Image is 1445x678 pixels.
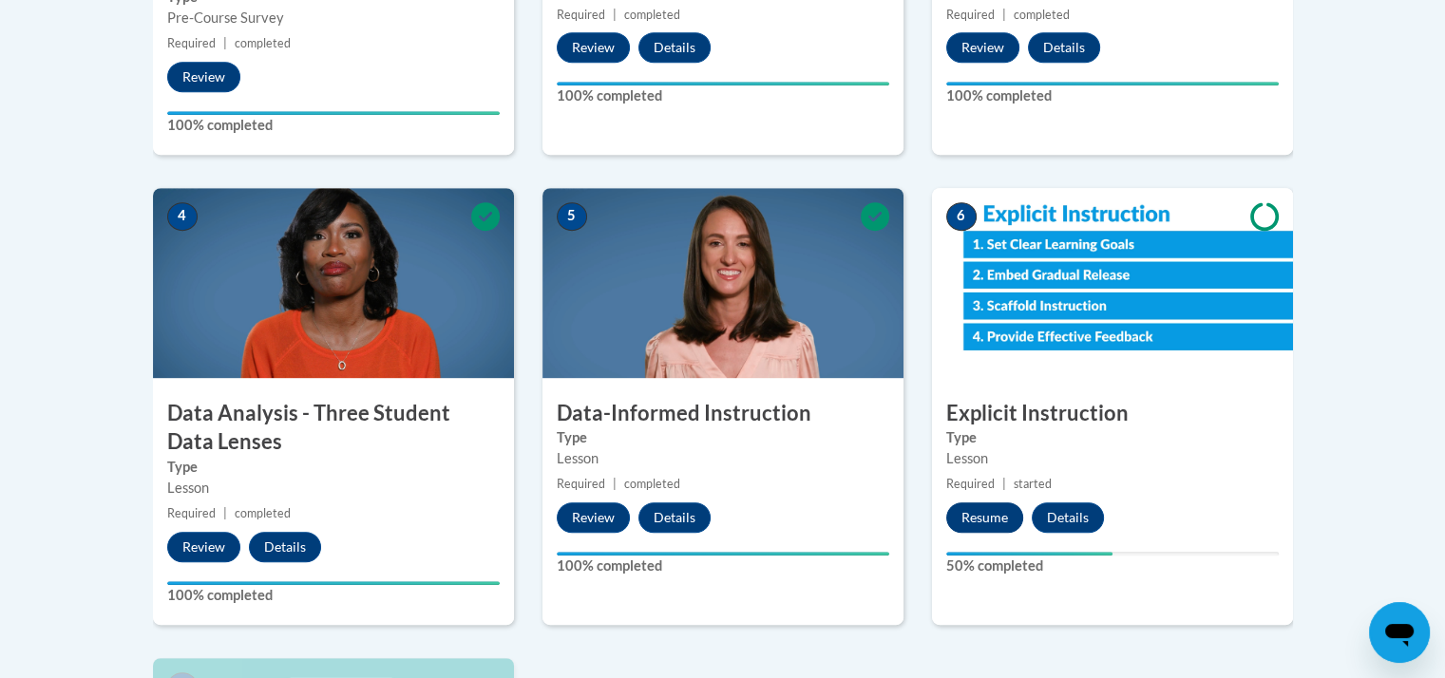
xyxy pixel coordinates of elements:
span: Required [946,477,995,491]
button: Details [638,502,711,533]
span: | [613,477,617,491]
span: completed [1014,8,1070,22]
div: Your progress [946,552,1112,556]
span: 4 [167,202,198,231]
label: Type [167,457,500,478]
iframe: Button to launch messaging window [1369,602,1430,663]
span: completed [624,477,680,491]
div: Your progress [946,82,1279,85]
button: Details [638,32,711,63]
button: Resume [946,502,1023,533]
span: started [1014,477,1052,491]
div: Lesson [946,448,1279,469]
span: completed [624,8,680,22]
span: Required [557,8,605,22]
span: | [223,36,227,50]
span: Required [167,506,216,520]
div: Lesson [167,478,500,499]
span: Required [557,477,605,491]
span: | [613,8,617,22]
button: Review [557,502,630,533]
span: Required [946,8,995,22]
img: Course Image [542,188,903,378]
label: 100% completed [167,585,500,606]
div: Pre-Course Survey [167,8,500,28]
span: completed [235,36,291,50]
div: Your progress [557,552,889,556]
button: Details [1028,32,1100,63]
h3: Data-Informed Instruction [542,399,903,428]
img: Course Image [153,188,514,378]
span: | [1002,8,1006,22]
button: Review [557,32,630,63]
div: Lesson [557,448,889,469]
img: Course Image [932,188,1293,378]
div: Your progress [167,581,500,585]
button: Details [249,532,321,562]
button: Review [946,32,1019,63]
span: 5 [557,202,587,231]
label: 100% completed [557,556,889,576]
label: 50% completed [946,556,1279,576]
button: Details [1032,502,1104,533]
label: 100% completed [557,85,889,106]
label: 100% completed [167,115,500,136]
label: Type [557,427,889,448]
span: Required [167,36,216,50]
button: Review [167,532,240,562]
div: Your progress [167,111,500,115]
span: completed [235,506,291,520]
span: | [1002,477,1006,491]
span: | [223,506,227,520]
h3: Explicit Instruction [932,399,1293,428]
label: Type [946,427,1279,448]
h3: Data Analysis - Three Student Data Lenses [153,399,514,458]
label: 100% completed [946,85,1279,106]
div: Your progress [557,82,889,85]
span: 6 [946,202,977,231]
button: Review [167,62,240,92]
